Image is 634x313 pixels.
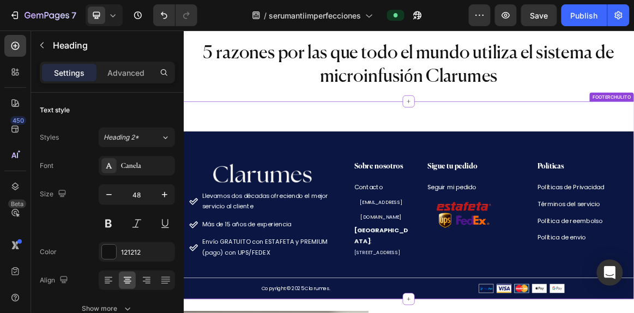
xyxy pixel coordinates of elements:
div: 121212 [121,248,172,257]
a: Políticas de Privacidad [514,221,611,234]
p: Advanced [107,67,144,79]
h3: Sobre nosotros [247,190,327,206]
div: Text style [40,105,70,115]
div: Color [40,247,57,257]
button: Heading 2* [99,128,175,147]
div: 450 [10,116,26,125]
a: Seguir mi pedido [354,221,425,234]
a: Contacto [248,221,289,234]
p: Más de 15 años de experiencia [27,274,219,290]
div: Open Intercom Messenger [597,260,623,286]
span: Save [530,11,548,20]
p: Heading [53,39,171,52]
div: Beta [8,200,26,208]
span: Heading 2* [104,133,139,142]
div: Align [40,273,70,288]
div: Undo/Redo [153,4,197,26]
button: Publish [561,4,607,26]
p: 7 [71,9,76,22]
div: Size [40,187,69,202]
strong: [GEOGRAPHIC_DATA] [248,284,326,312]
div: Publish [571,10,598,21]
img: gempages_584549498118734602-6cbb5eb7-d4ce-4f5a-b3ac-453607a8037e.png [367,248,446,288]
div: Font [40,161,53,171]
span: / [264,10,267,21]
span: [EMAIL_ADDRESS][DOMAIN_NAME] [256,244,318,276]
iframe: Design area [183,31,634,313]
p: Settings [54,67,84,79]
a: Política de envio [514,294,584,307]
h3: Sigue tu pedido [353,190,487,206]
div: Styles [40,133,59,142]
a: Términos del servicio [514,246,605,258]
div: Canela [121,161,172,171]
button: 7 [4,4,81,26]
button: Save [521,4,557,26]
span: serumantiimperfecciones [269,10,361,21]
a: Política de reembolso [514,270,608,283]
